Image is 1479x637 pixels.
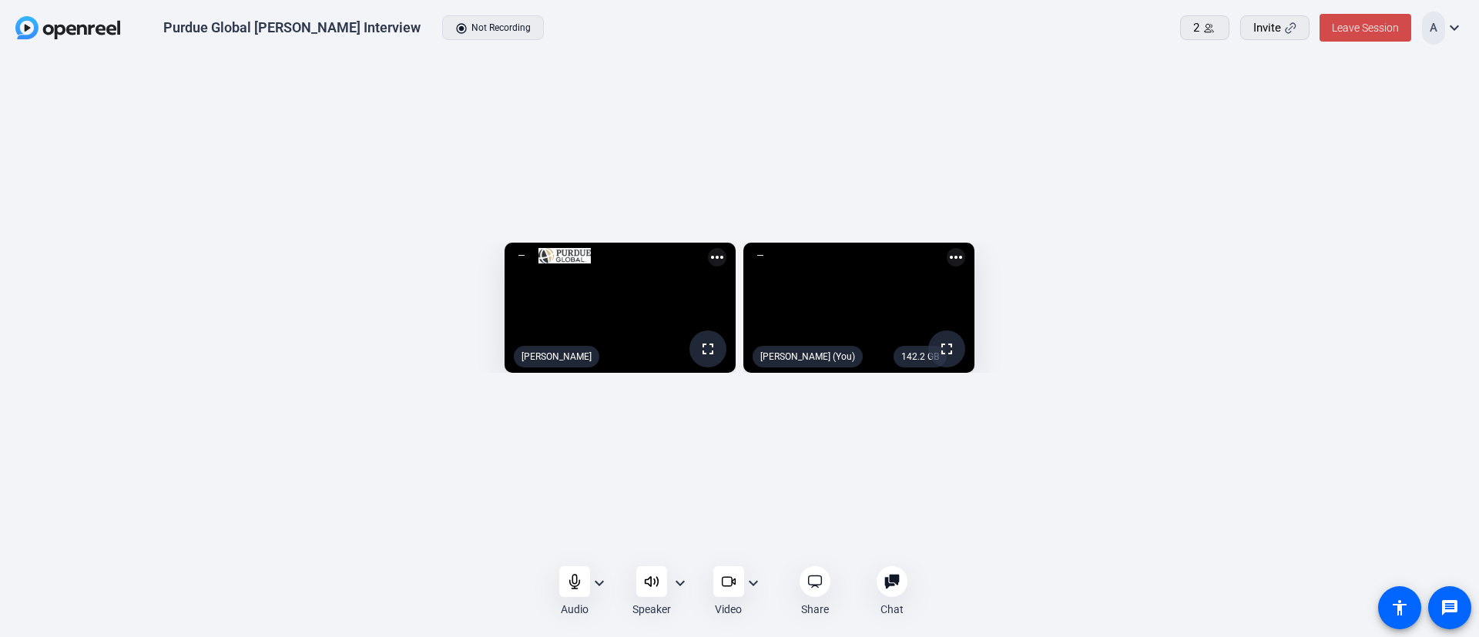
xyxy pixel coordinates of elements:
mat-icon: expand_more [590,574,609,592]
mat-icon: expand_more [671,574,689,592]
button: Invite [1240,15,1310,40]
mat-icon: message [1440,598,1459,617]
div: [PERSON_NAME] [514,346,599,367]
mat-icon: accessibility [1390,598,1409,617]
mat-icon: expand_more [1445,18,1464,37]
div: [PERSON_NAME] (You) [753,346,863,367]
div: Audio [561,602,589,617]
img: logo [538,248,591,263]
span: Leave Session [1332,22,1399,34]
div: 142.2 GB [894,346,947,367]
div: Chat [880,602,904,617]
div: A [1422,12,1445,45]
div: Share [801,602,829,617]
mat-icon: more_horiz [947,248,965,267]
mat-icon: fullscreen [937,340,956,358]
div: Video [715,602,742,617]
mat-icon: fullscreen [699,340,717,358]
img: OpenReel logo [15,16,120,39]
mat-icon: expand_more [744,574,763,592]
button: 2 [1180,15,1229,40]
span: 2 [1193,19,1199,37]
span: Invite [1253,19,1281,37]
div: Speaker [632,602,671,617]
button: Leave Session [1320,14,1411,42]
mat-icon: more_horiz [708,248,726,267]
div: Purdue Global [PERSON_NAME] Interview [163,18,421,37]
